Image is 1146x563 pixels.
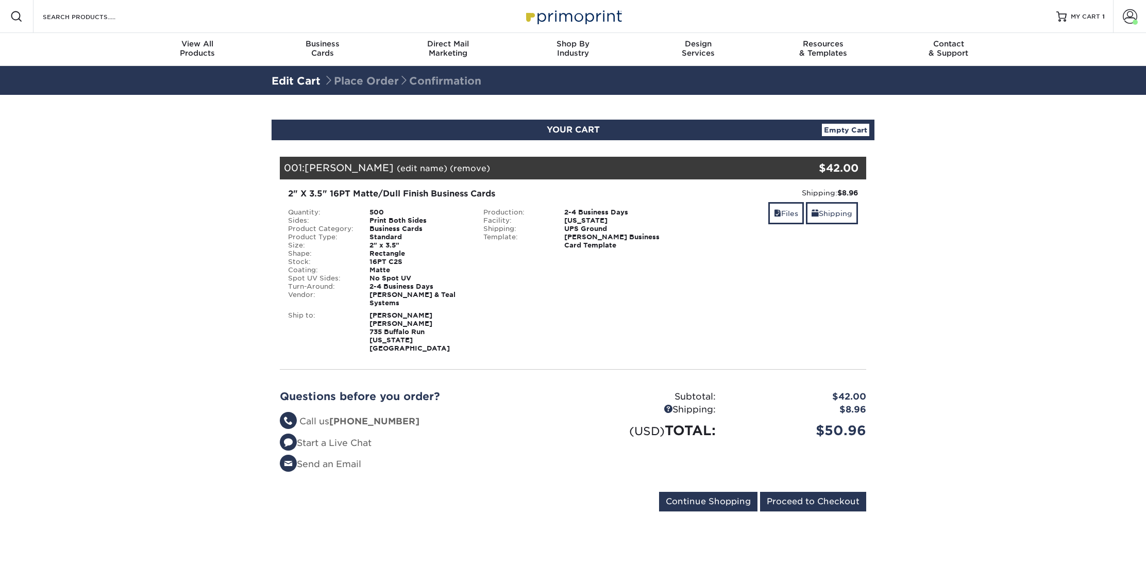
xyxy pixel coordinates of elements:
div: Sides: [280,217,362,225]
div: 2-4 Business Days [557,208,670,217]
input: Proceed to Checkout [760,492,866,511]
div: Shape: [280,250,362,258]
div: Shipping: [573,403,723,417]
div: 2" x 3.5" [362,241,476,250]
strong: [PHONE_NUMBER] [329,416,419,426]
div: & Templates [761,39,886,58]
div: Spot UV Sides: [280,274,362,283]
div: Product Type: [280,233,362,241]
a: Start a Live Chat [280,438,372,448]
div: [PERSON_NAME] Business Card Template [557,233,670,250]
img: Primoprint [521,5,625,27]
strong: [PERSON_NAME] [PERSON_NAME] 735 Buffalo Run [US_STATE][GEOGRAPHIC_DATA] [369,311,450,352]
div: Services [635,39,761,58]
div: Size: [280,241,362,250]
a: Send an Email [280,459,361,469]
div: [PERSON_NAME] & Teal Systems [362,291,476,307]
div: $50.96 [723,421,874,440]
a: BusinessCards [260,33,385,66]
a: View AllProducts [135,33,260,66]
span: Place Order Confirmation [324,75,481,87]
div: Production: [476,208,557,217]
div: 2" X 3.5" 16PT Matte/Dull Finish Business Cards [288,188,663,200]
div: Template: [476,233,557,250]
span: Shop By [511,39,636,48]
small: (USD) [629,424,665,438]
div: Ship to: [280,311,362,353]
span: MY CART [1071,12,1100,21]
div: Products [135,39,260,58]
div: [US_STATE] [557,217,670,225]
span: YOUR CART [547,125,600,135]
div: 001: [280,157,768,179]
div: No Spot UV [362,274,476,283]
div: TOTAL: [573,421,723,440]
div: & Support [886,39,1011,58]
div: Subtotal: [573,390,723,404]
span: Resources [761,39,886,48]
div: 500 [362,208,476,217]
div: Matte [362,266,476,274]
div: Facility: [476,217,557,225]
a: Empty Cart [822,124,869,136]
div: Vendor: [280,291,362,307]
div: $8.96 [723,403,874,417]
span: Direct Mail [385,39,511,48]
div: Standard [362,233,476,241]
div: $42.00 [768,160,858,176]
input: SEARCH PRODUCTS..... [42,10,142,23]
div: 16PT C2S [362,258,476,266]
span: View All [135,39,260,48]
a: (remove) [450,163,490,173]
div: Cards [260,39,385,58]
div: Product Category: [280,225,362,233]
a: (edit name) [397,163,447,173]
a: DesignServices [635,33,761,66]
div: Marketing [385,39,511,58]
a: Resources& Templates [761,33,886,66]
a: Direct MailMarketing [385,33,511,66]
input: Continue Shopping [659,492,757,511]
div: Turn-Around: [280,283,362,291]
span: files [774,209,781,218]
div: $42.00 [723,390,874,404]
div: Business Cards [362,225,476,233]
h2: Questions before you order? [280,390,565,403]
span: 1 [1102,13,1105,20]
span: Design [635,39,761,48]
div: Stock: [280,258,362,266]
span: shipping [812,209,819,218]
span: Business [260,39,385,48]
div: UPS Ground [557,225,670,233]
a: Edit Cart [272,75,321,87]
div: Print Both Sides [362,217,476,225]
strong: $8.96 [837,189,858,197]
li: Call us [280,415,565,428]
div: 2-4 Business Days [362,283,476,291]
div: Shipping: [476,225,557,233]
span: Contact [886,39,1011,48]
div: Shipping: [678,188,858,198]
a: Shipping [806,202,858,224]
div: Quantity: [280,208,362,217]
a: Contact& Support [886,33,1011,66]
div: Industry [511,39,636,58]
span: [PERSON_NAME] [305,162,394,173]
a: Files [768,202,804,224]
div: Coating: [280,266,362,274]
div: Rectangle [362,250,476,258]
a: Shop ByIndustry [511,33,636,66]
